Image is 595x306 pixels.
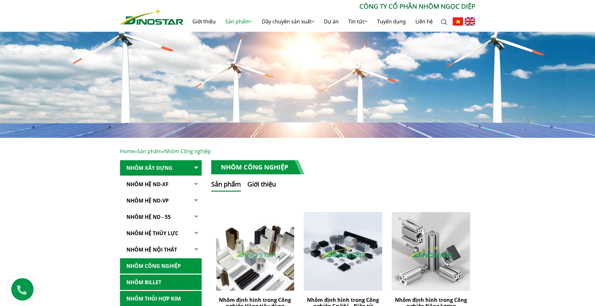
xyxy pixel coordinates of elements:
a: Nhôm Billet [120,275,202,290]
a: NHÔM HỆ ND - 55 [120,209,202,225]
button: Sản phẩm [211,179,241,192]
a: Tuyển dụng [372,11,411,32]
a: Sản phẩm [137,148,162,155]
span: Nhôm Công nghiệp [164,148,211,155]
img: search [441,19,447,25]
img: Tiếng Việt [453,17,463,26]
a: Sản phẩm [221,11,257,32]
img: English [465,17,475,26]
a: Nhôm hệ thủy lực [120,226,202,241]
a: Liên hệ [411,11,438,32]
img: Nhôm định hình trong Công nghiệp Năng lượng [392,212,470,291]
img: Nhôm định hình trong Công nghiệp Cơ khí – Điện tử [304,212,382,291]
a: Dự án [319,11,343,32]
a: Nhôm Xây dựng [120,160,202,176]
a: Giới thiệu [188,11,221,32]
a: Nhôm hệ nội thất [120,242,202,258]
span: » » [120,148,211,155]
button: Giới thiệu [247,179,276,192]
a: Dây chuyền sản xuất [257,11,319,32]
img: Nhôm định hình trong Công nghiệp Hàng tiêu dùng [216,212,294,291]
a: Nhôm Công nghiệp [120,258,202,274]
a: Home [120,148,135,155]
p: CÔNG TY CỔ PHẦN NHÔM NGỌC DIỆP [183,2,475,11]
a: Nhôm Hệ ND-XF [120,177,202,192]
img: Nhôm Dinostar [120,9,183,25]
a: Nhôm Hệ ND-VP [120,193,202,209]
a: Tin tức [343,11,372,32]
h1: Nhôm Công nghiệp [211,160,304,174]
